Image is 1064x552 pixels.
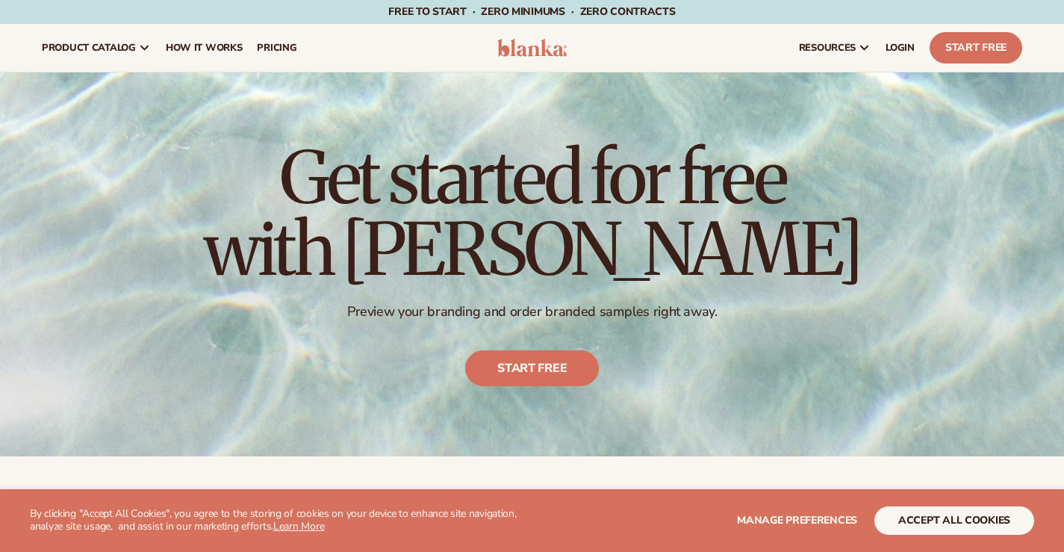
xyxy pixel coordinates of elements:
[34,24,158,72] a: product catalog
[874,506,1034,535] button: accept all cookies
[249,24,304,72] a: pricing
[166,42,243,54] span: How It Works
[42,42,136,54] span: product catalog
[388,4,675,19] span: Free to start · ZERO minimums · ZERO contracts
[465,351,599,387] a: Start free
[158,24,250,72] a: How It Works
[878,24,922,72] a: LOGIN
[30,508,551,533] p: By clicking "Accept All Cookies", you agree to the storing of cookies on your device to enhance s...
[791,24,878,72] a: resources
[204,303,861,320] p: Preview your branding and order branded samples right away.
[737,513,857,527] span: Manage preferences
[257,42,296,54] span: pricing
[497,39,567,57] img: logo
[799,42,856,54] span: resources
[886,42,915,54] span: LOGIN
[204,142,861,285] h1: Get started for free with [PERSON_NAME]
[273,519,324,533] a: Learn More
[737,506,857,535] button: Manage preferences
[930,32,1022,63] a: Start Free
